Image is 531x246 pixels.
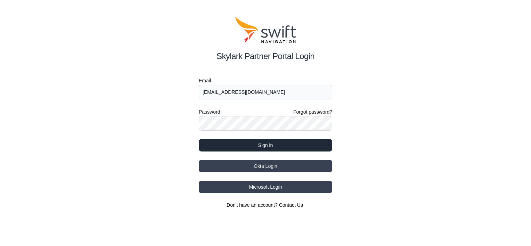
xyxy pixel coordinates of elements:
section: Don't have an account? [199,202,332,208]
a: Forgot password? [293,108,332,115]
button: Microsoft Login [199,181,332,193]
h2: Skylark Partner Portal Login [199,50,332,63]
a: Contact Us [279,202,303,208]
label: Email [199,76,332,85]
label: Password [199,108,220,116]
button: Okta Login [199,160,332,172]
button: Sign in [199,139,332,151]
